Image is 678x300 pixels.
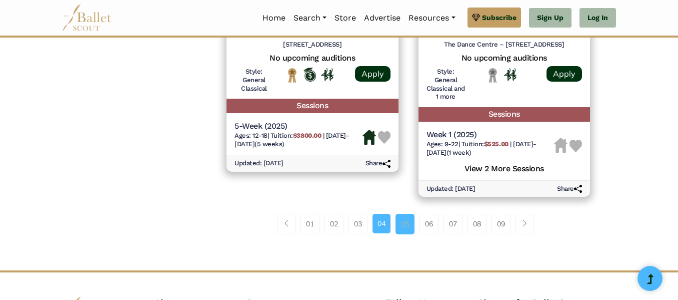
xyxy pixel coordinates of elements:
[395,214,414,234] a: 05
[486,68,499,83] img: Local
[426,140,554,157] h6: | |
[234,53,390,64] h5: No upcoming auditions
[321,68,333,81] img: In Person
[293,132,321,139] b: $3800.00
[491,214,510,234] a: 09
[467,8,521,28] a: Subscribe
[426,185,475,193] h6: Updated: [DATE]
[372,214,390,233] a: 04
[365,159,390,168] h6: Share
[546,66,582,82] a: Apply
[234,159,283,168] h6: Updated: [DATE]
[270,132,323,139] span: Tuition:
[529,8,571,28] a: Sign Up
[300,214,319,234] a: 01
[579,8,616,28] a: Log In
[426,140,536,156] span: [DATE]-[DATE] (1 week)
[226,99,398,113] h5: Sessions
[426,161,582,174] h5: View 2 More Sessions
[472,12,480,23] img: gem.svg
[557,185,582,193] h6: Share
[277,214,539,234] nav: Page navigation example
[234,68,273,93] h6: Style: General Classical
[234,41,390,49] h6: [STREET_ADDRESS]
[348,214,367,234] a: 03
[289,8,330,29] a: Search
[554,138,567,153] img: Housing Unavailable
[362,130,376,145] img: Housing Available
[419,214,438,234] a: 06
[355,66,390,82] a: Apply
[404,8,459,29] a: Resources
[484,140,508,148] b: $525.00
[418,107,590,122] h5: Sessions
[234,132,362,149] h6: | |
[426,53,582,64] h5: No upcoming auditions
[303,68,316,82] img: Offers Scholarship
[258,8,289,29] a: Home
[482,12,516,23] span: Subscribe
[504,68,516,81] img: In Person
[234,121,362,132] h5: 5-Week (2025)
[378,131,390,144] img: Heart
[569,140,582,152] img: Heart
[286,68,298,83] img: National
[330,8,360,29] a: Store
[234,132,349,148] span: [DATE]-[DATE] (5 weeks)
[461,140,510,148] span: Tuition:
[426,68,465,102] h6: Style: General Classical and 1 more
[426,41,582,49] h6: The Dance Centre – [STREET_ADDRESS]
[234,132,267,139] span: Ages: 12-18
[467,214,486,234] a: 08
[360,8,404,29] a: Advertise
[426,130,554,140] h5: Week 1 (2025)
[426,140,458,148] span: Ages: 9-22
[324,214,343,234] a: 02
[443,214,462,234] a: 07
